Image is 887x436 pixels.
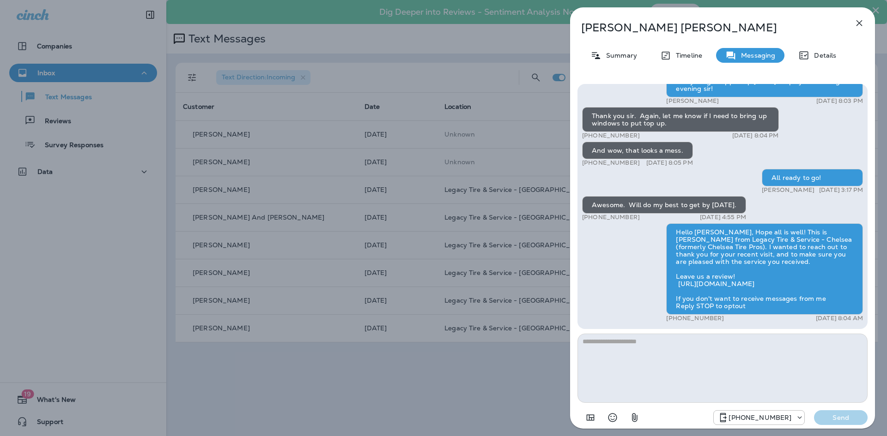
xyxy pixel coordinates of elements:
p: [DATE] 4:55 PM [700,214,746,221]
p: Summary [601,52,637,59]
p: [DATE] 8:04 PM [732,132,779,139]
div: All ready to go! [762,169,863,186]
p: [DATE] 8:03 PM [816,97,863,105]
p: [PHONE_NUMBER] [729,414,791,421]
p: [PHONE_NUMBER] [582,132,640,139]
p: Details [809,52,836,59]
p: [PERSON_NAME] [PERSON_NAME] [581,21,833,34]
div: Hello [PERSON_NAME], Hope all is well! This is [PERSON_NAME] from Legacy Tire & Service - Chelsea... [666,223,863,315]
p: [PERSON_NAME] [666,97,719,105]
div: Thank you sir. Again, let me know if I need to bring up windows to put top up. [582,107,779,132]
div: Awesome. Will do my best to get by [DATE]. [582,196,746,214]
p: [PHONE_NUMBER] [666,315,724,322]
div: +1 (205) 606-2088 [714,412,804,423]
div: And wow, that looks a mess. [582,142,693,159]
p: [DATE] 8:05 PM [646,159,693,167]
p: Timeline [671,52,702,59]
p: Messaging [736,52,775,59]
p: [PERSON_NAME] [762,186,814,194]
p: [PHONE_NUMBER] [582,159,640,167]
button: Select an emoji [603,408,622,427]
p: [PHONE_NUMBER] [582,214,640,221]
button: Add in a premade template [581,408,600,427]
p: [DATE] 3:17 PM [819,186,863,194]
p: [DATE] 8:04 AM [816,315,863,322]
